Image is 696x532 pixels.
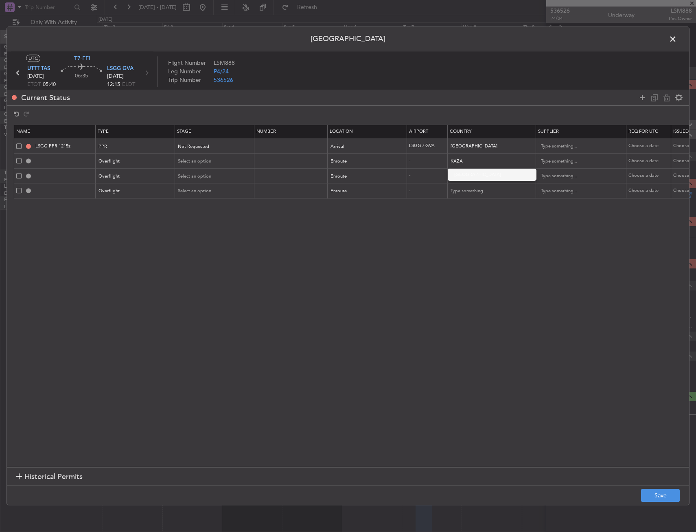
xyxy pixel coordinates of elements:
[541,185,614,197] input: Type something...
[628,173,671,180] div: Choose a date
[538,128,559,134] span: Supplier
[628,158,671,165] div: Choose a date
[541,155,614,167] input: Type something...
[628,143,671,150] div: Choose a date
[541,141,614,153] input: Type something...
[628,128,658,134] span: Req For Utc
[641,489,680,502] button: Save
[628,187,671,194] div: Choose a date
[7,27,689,51] header: [GEOGRAPHIC_DATA]
[541,170,614,182] input: Type something...
[454,169,530,181] span: [GEOGRAPHIC_DATA]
